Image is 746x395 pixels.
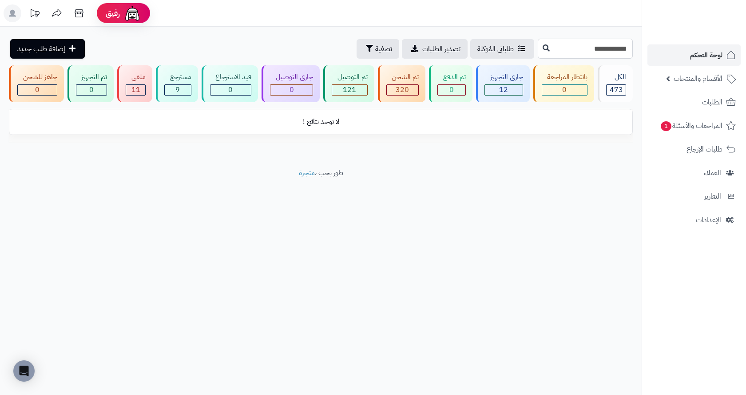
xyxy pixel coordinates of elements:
span: 0 [35,84,40,95]
div: الكل [606,72,626,82]
span: رفيق [106,8,120,19]
span: طلباتي المُوكلة [477,44,514,54]
a: بانتظار المراجعة 0 [532,65,596,102]
span: الأقسام والمنتجات [674,72,722,85]
a: تم التوصيل 121 [321,65,376,102]
span: لوحة التحكم [690,49,722,61]
div: تم الدفع [437,72,466,82]
span: 12 [499,84,508,95]
div: 0 [76,85,107,95]
img: logo-2.png [686,25,738,44]
div: 12 [485,85,523,95]
span: التقارير [704,190,721,203]
a: الطلبات [647,92,741,113]
span: 0 [89,84,94,95]
div: 121 [332,85,367,95]
a: التقارير [647,186,741,207]
a: الكل473 [596,65,635,102]
a: متجرة [299,168,315,178]
div: ملغي [126,72,146,82]
a: جاهز للشحن 0 [7,65,66,102]
div: 0 [438,85,465,95]
span: 0 [562,84,567,95]
span: 320 [396,84,409,95]
div: 9 [165,85,191,95]
span: الطلبات [702,96,722,108]
div: Open Intercom Messenger [13,360,35,382]
div: 0 [542,85,587,95]
a: قيد الاسترجاع 0 [200,65,260,102]
div: بانتظار المراجعة [542,72,588,82]
div: 320 [387,85,419,95]
span: تصفية [375,44,392,54]
span: 121 [343,84,356,95]
div: تم الشحن [386,72,419,82]
a: العملاء [647,162,741,184]
a: تحديثات المنصة [24,4,46,24]
span: الإعدادات [696,214,721,226]
span: 1 [661,121,671,131]
div: تم التجهيز [76,72,107,82]
a: طلباتي المُوكلة [470,39,534,59]
td: لا توجد نتائج ! [9,110,632,134]
img: ai-face.png [123,4,141,22]
a: مسترجع 9 [154,65,200,102]
span: 0 [290,84,294,95]
span: تصدير الطلبات [422,44,460,54]
a: الإعدادات [647,209,741,231]
a: طلبات الإرجاع [647,139,741,160]
div: 0 [18,85,57,95]
span: العملاء [704,167,721,179]
button: تصفية [357,39,399,59]
span: 11 [131,84,140,95]
a: ملغي 11 [115,65,154,102]
span: طلبات الإرجاع [686,143,722,156]
a: إضافة طلب جديد [10,39,85,59]
a: تم التجهيز 0 [66,65,116,102]
a: جاري التجهيز 12 [474,65,532,102]
div: جاهز للشحن [17,72,57,82]
div: جاري التوصيل [270,72,313,82]
span: المراجعات والأسئلة [660,120,722,132]
div: 11 [126,85,145,95]
a: جاري التوصيل 0 [260,65,321,102]
a: تم الدفع 0 [427,65,474,102]
a: تم الشحن 320 [376,65,428,102]
a: لوحة التحكم [647,44,741,66]
div: 0 [210,85,251,95]
div: مسترجع [164,72,191,82]
span: 9 [175,84,180,95]
span: إضافة طلب جديد [17,44,65,54]
a: المراجعات والأسئلة1 [647,115,741,136]
div: جاري التجهيز [484,72,523,82]
span: 0 [228,84,233,95]
span: 0 [449,84,454,95]
div: قيد الاسترجاع [210,72,252,82]
span: 473 [610,84,623,95]
div: تم التوصيل [332,72,368,82]
div: 0 [270,85,313,95]
a: تصدير الطلبات [402,39,468,59]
